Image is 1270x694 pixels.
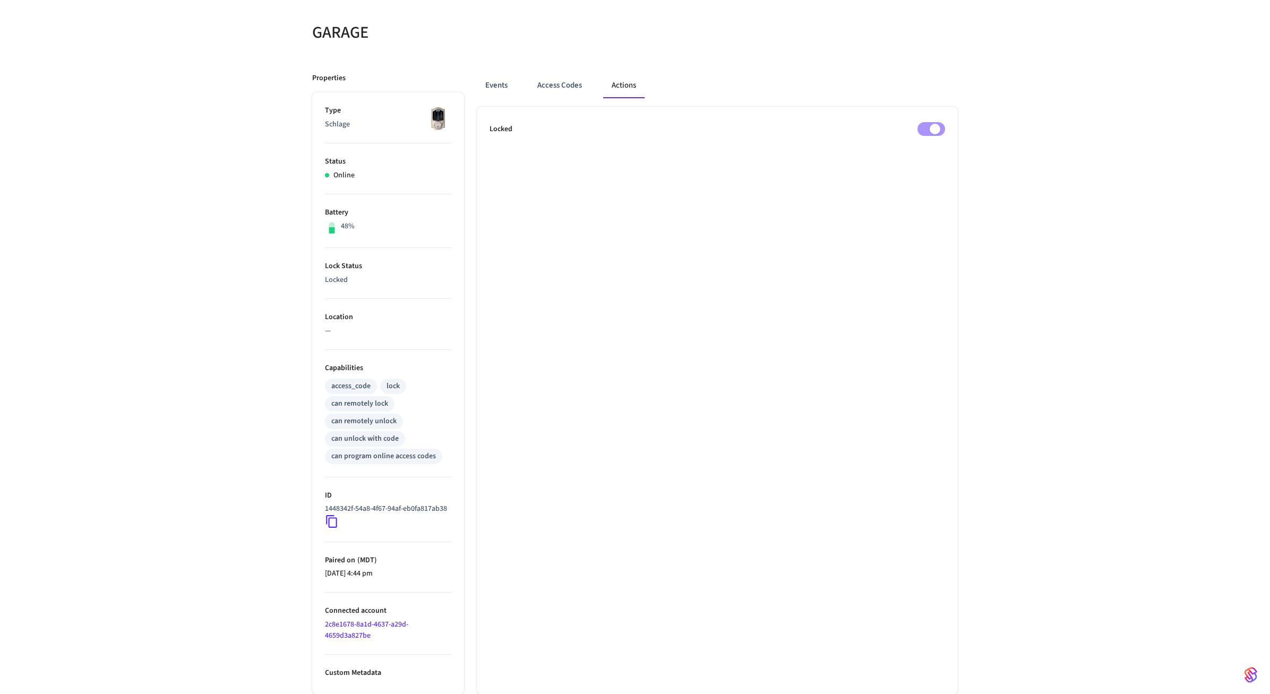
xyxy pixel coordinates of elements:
[325,325,451,337] p: —
[331,416,397,427] div: can remotely unlock
[325,619,408,641] a: 2c8e1678-8a1d-4637-a29d-4659d3a827be
[325,261,451,272] p: Lock Status
[529,73,590,98] button: Access Codes
[325,568,451,579] p: [DATE] 4:44 pm
[341,221,355,232] p: 48%
[387,381,400,392] div: lock
[325,363,451,374] p: Capabilities
[325,503,447,515] p: 1448342f-54a8-4f67-94af-eb0fa817ab38
[325,555,451,566] p: Paired on
[312,73,346,84] p: Properties
[331,381,371,392] div: access_code
[477,73,516,98] button: Events
[325,275,451,286] p: Locked
[425,105,451,132] img: Schlage Sense Smart Deadbolt with Camelot Trim, Front
[355,555,377,566] span: ( MDT )
[490,124,512,135] p: Locked
[312,22,629,44] h5: GARAGE
[333,170,355,181] p: Online
[331,433,399,444] div: can unlock with code
[331,451,436,462] div: can program online access codes
[325,605,451,616] p: Connected account
[477,73,958,98] div: ant example
[325,667,451,679] p: Custom Metadata
[325,490,451,501] p: ID
[325,207,451,218] p: Battery
[1245,666,1257,683] img: SeamLogoGradient.69752ec5.svg
[603,73,645,98] button: Actions
[325,312,451,323] p: Location
[331,398,388,409] div: can remotely lock
[325,156,451,167] p: Status
[325,119,451,130] p: Schlage
[325,105,451,116] p: Type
